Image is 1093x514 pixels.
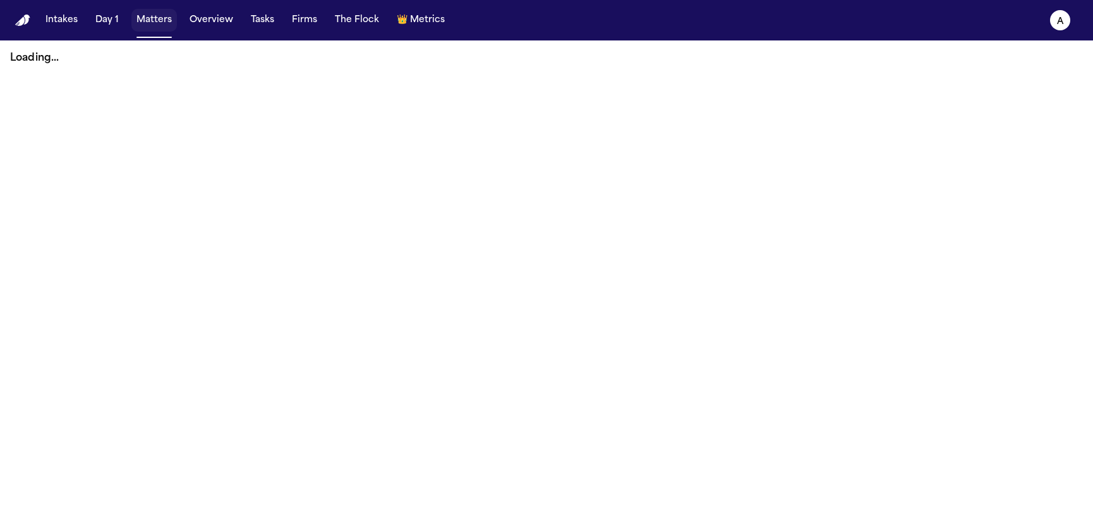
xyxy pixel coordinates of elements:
button: Intakes [40,9,83,32]
button: Overview [184,9,238,32]
span: Metrics [410,14,445,27]
button: Day 1 [90,9,124,32]
p: Loading... [10,51,1083,66]
button: crownMetrics [392,9,450,32]
button: Firms [287,9,322,32]
button: Tasks [246,9,279,32]
button: The Flock [330,9,384,32]
span: crown [397,14,408,27]
a: Home [15,15,30,27]
img: Finch Logo [15,15,30,27]
button: Matters [131,9,177,32]
text: a [1057,17,1064,26]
